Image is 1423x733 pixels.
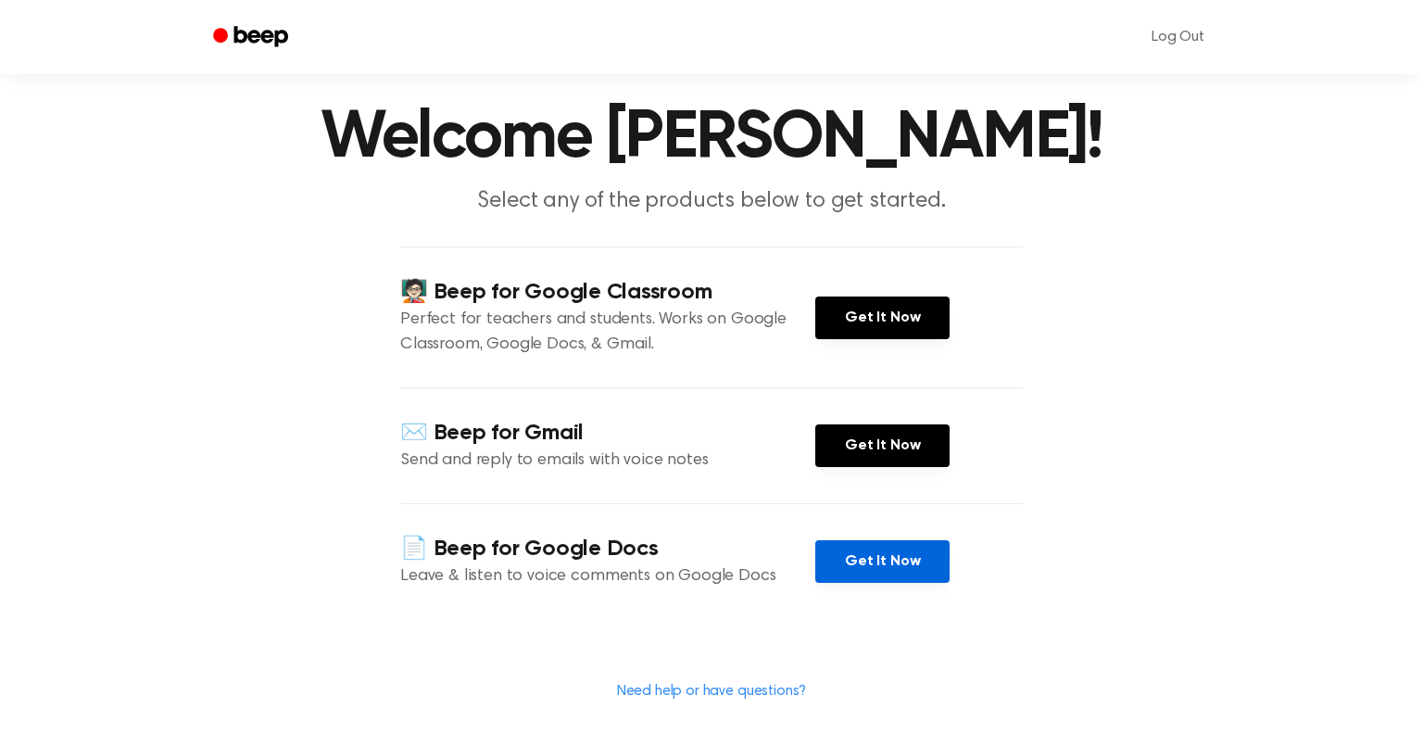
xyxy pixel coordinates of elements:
a: Get It Now [815,424,950,467]
p: Select any of the products below to get started. [356,186,1067,217]
h4: 📄 Beep for Google Docs [400,534,815,564]
a: Get It Now [815,297,950,339]
p: Perfect for teachers and students. Works on Google Classroom, Google Docs, & Gmail. [400,308,815,358]
p: Leave & listen to voice comments on Google Docs [400,564,815,589]
a: Beep [200,19,305,56]
h4: 🧑🏻‍🏫 Beep for Google Classroom [400,277,815,308]
h4: ✉️ Beep for Gmail [400,418,815,449]
a: Need help or have questions? [617,684,807,699]
a: Log Out [1133,15,1223,59]
h1: Welcome [PERSON_NAME]! [237,105,1186,171]
p: Send and reply to emails with voice notes [400,449,815,474]
a: Get It Now [815,540,950,583]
